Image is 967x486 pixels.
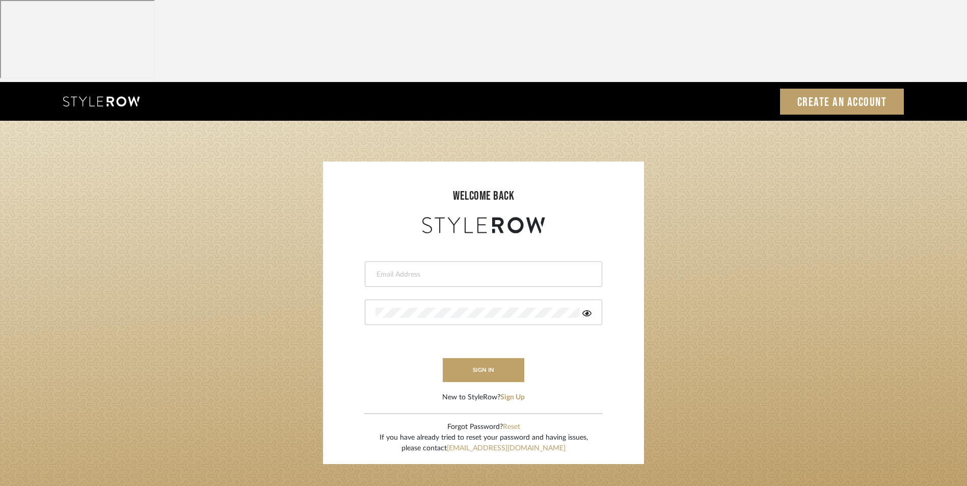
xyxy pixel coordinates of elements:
[500,392,525,403] button: Sign Up
[380,433,588,454] div: If you have already tried to reset your password and having issues, please contact
[333,187,634,205] div: welcome back
[780,89,904,115] a: Create an Account
[503,422,520,433] button: Reset
[443,358,524,382] button: sign in
[375,269,589,280] input: Email Address
[442,392,525,403] div: New to StyleRow?
[380,422,588,433] div: Forgot Password?
[447,445,566,452] a: [EMAIL_ADDRESS][DOMAIN_NAME]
